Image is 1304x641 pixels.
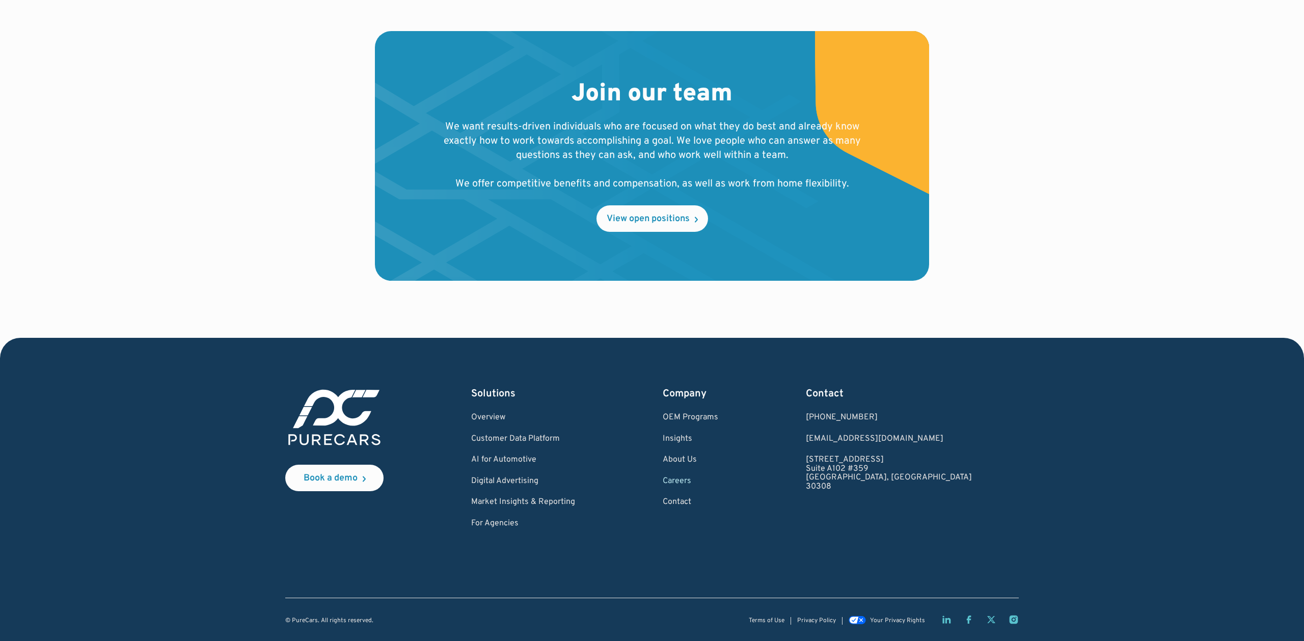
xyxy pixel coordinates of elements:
[285,465,384,491] a: Book a demo
[797,618,836,624] a: Privacy Policy
[304,474,358,483] div: Book a demo
[806,387,972,401] div: Contact
[986,615,996,625] a: Twitter X page
[572,80,732,110] h2: Join our team
[607,215,690,224] div: View open positions
[285,387,384,448] img: purecars logo
[471,413,575,422] a: Overview
[663,498,718,507] a: Contact
[849,617,925,624] a: Your Privacy Rights
[471,456,575,465] a: AI for Automotive
[663,456,718,465] a: About Us
[663,477,718,486] a: Careers
[1009,615,1019,625] a: Instagram page
[471,519,575,528] a: For Agencies
[663,413,718,422] a: OEM Programs
[663,387,718,401] div: Company
[749,618,784,624] a: Terms of Use
[806,456,972,491] a: [STREET_ADDRESS]Suite A102 #359[GEOGRAPHIC_DATA], [GEOGRAPHIC_DATA]30308
[471,477,575,486] a: Digital Advertising
[941,615,952,625] a: LinkedIn page
[806,413,972,422] div: [PHONE_NUMBER]
[285,618,373,624] div: © PureCars. All rights reserved.
[870,618,925,624] div: Your Privacy Rights
[964,615,974,625] a: Facebook page
[471,498,575,507] a: Market Insights & Reporting
[806,435,972,444] a: Email us
[471,435,575,444] a: Customer Data Platform
[471,387,575,401] div: Solutions
[440,120,864,191] p: We want results-driven individuals who are focused on what they do best and already know exactly ...
[663,435,718,444] a: Insights
[596,205,708,232] a: View open positions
